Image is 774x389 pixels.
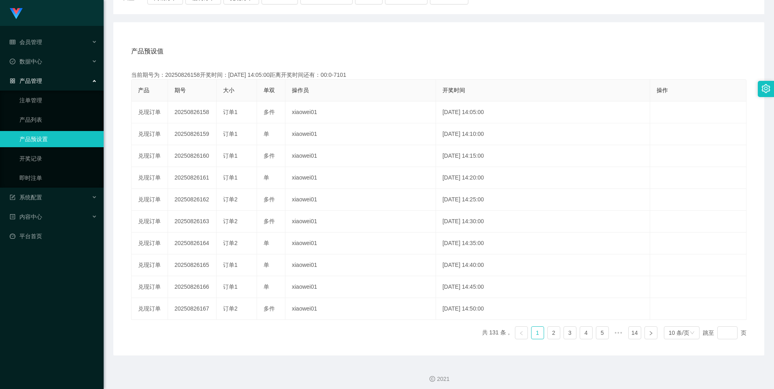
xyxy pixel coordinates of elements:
td: 20250826159 [168,123,217,145]
div: 2021 [110,375,768,383]
li: 下一页 [644,326,657,339]
span: 多件 [264,218,275,224]
span: 产品预设值 [131,47,164,56]
li: 共 131 条， [482,326,512,339]
div: 当前期号为：20250826158开奖时间：[DATE] 14:05:00距离开奖时间还有：00:0-7101 [131,71,746,79]
td: 兑现订单 [132,276,168,298]
td: 兑现订单 [132,211,168,233]
span: 操作员 [292,87,309,93]
i: 图标: profile [10,214,15,220]
span: 系统配置 [10,194,42,201]
div: 10 条/页 [669,327,689,339]
td: xiaowei01 [285,189,436,211]
td: 兑现订单 [132,298,168,320]
td: [DATE] 14:05:00 [436,101,650,123]
i: 图标: copyright [430,376,435,382]
a: 2 [548,327,560,339]
span: 订单1 [223,283,238,290]
span: 订单2 [223,196,238,203]
td: 兑现订单 [132,167,168,189]
a: 3 [564,327,576,339]
a: 开奖记录 [19,150,97,167]
img: logo.9652507e.png [10,8,23,19]
span: 单 [264,174,269,181]
li: 1 [531,326,544,339]
a: 14 [629,327,641,339]
a: 注单管理 [19,92,97,108]
i: 图标: right [649,331,653,336]
span: 多件 [264,109,275,115]
td: 20250826163 [168,211,217,233]
td: [DATE] 14:25:00 [436,189,650,211]
div: 跳至 页 [703,326,746,339]
i: 图标: down [690,330,695,336]
span: 单 [264,283,269,290]
a: 即时注单 [19,170,97,186]
a: 图标: dashboard平台首页 [10,228,97,244]
span: ••• [612,326,625,339]
td: [DATE] 14:35:00 [436,233,650,254]
span: 单 [264,262,269,268]
td: 20250826164 [168,233,217,254]
span: 内容中心 [10,214,42,220]
span: 会员管理 [10,39,42,45]
a: 4 [580,327,592,339]
td: 20250826158 [168,101,217,123]
td: 20250826161 [168,167,217,189]
td: [DATE] 14:45:00 [436,276,650,298]
i: 图标: setting [761,84,770,93]
li: 5 [596,326,609,339]
td: xiaowei01 [285,254,436,276]
td: 20250826165 [168,254,217,276]
td: 20250826167 [168,298,217,320]
td: 兑现订单 [132,101,168,123]
span: 订单1 [223,262,238,268]
td: 20250826166 [168,276,217,298]
td: 兑现订单 [132,123,168,145]
td: xiaowei01 [285,167,436,189]
span: 产品管理 [10,78,42,84]
td: xiaowei01 [285,276,436,298]
td: xiaowei01 [285,298,436,320]
td: [DATE] 14:50:00 [436,298,650,320]
i: 图标: check-circle-o [10,59,15,64]
i: 图标: table [10,39,15,45]
td: [DATE] 14:40:00 [436,254,650,276]
span: 单双 [264,87,275,93]
span: 数据中心 [10,58,42,65]
span: 订单1 [223,152,238,159]
td: 兑现订单 [132,189,168,211]
td: [DATE] 14:10:00 [436,123,650,145]
li: 3 [563,326,576,339]
span: 多件 [264,305,275,312]
td: xiaowei01 [285,211,436,233]
td: xiaowei01 [285,145,436,167]
span: 大小 [223,87,234,93]
span: 期号 [174,87,186,93]
a: 产品列表 [19,112,97,128]
td: xiaowei01 [285,101,436,123]
li: 4 [580,326,593,339]
span: 订单2 [223,240,238,246]
li: 上一页 [515,326,528,339]
td: 兑现订单 [132,254,168,276]
td: [DATE] 14:15:00 [436,145,650,167]
span: 单 [264,240,269,246]
td: xiaowei01 [285,123,436,145]
span: 订单2 [223,305,238,312]
td: xiaowei01 [285,233,436,254]
a: 产品预设置 [19,131,97,147]
span: 多件 [264,152,275,159]
i: 图标: appstore-o [10,78,15,84]
span: 订单1 [223,109,238,115]
span: 订单1 [223,131,238,137]
span: 产品 [138,87,149,93]
li: 向后 5 页 [612,326,625,339]
span: 多件 [264,196,275,203]
span: 订单2 [223,218,238,224]
td: 20250826160 [168,145,217,167]
td: [DATE] 14:20:00 [436,167,650,189]
i: 图标: left [519,331,524,336]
